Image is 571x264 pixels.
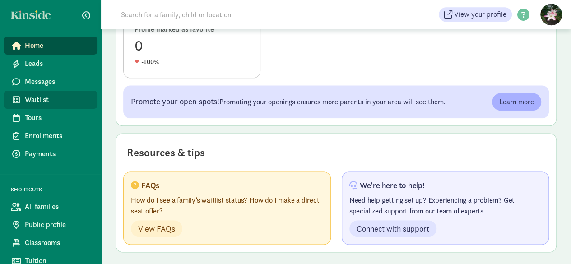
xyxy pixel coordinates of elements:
[4,109,97,127] a: Tours
[131,220,182,237] a: View FAQs
[357,222,429,235] span: Connect with support
[360,180,425,190] p: We’re here to help!
[138,222,175,235] span: View FAQs
[492,93,541,111] a: Learn more
[4,73,97,91] a: Messages
[127,144,205,161] div: Resources & tips
[4,234,97,252] a: Classrooms
[141,180,159,190] p: FAQs
[4,37,97,55] a: Home
[131,96,219,107] span: Promote your open spots!
[4,198,97,216] a: All families
[25,130,90,141] span: Enrollments
[349,195,542,217] p: Need help getting set up? Experiencing a problem? Get specialized support from our team of experts.
[131,96,446,107] p: Promoting your openings ensures more parents in your area will see them.
[4,145,97,163] a: Payments
[4,55,97,73] a: Leads
[499,97,534,107] span: Learn more
[4,127,97,145] a: Enrollments
[135,56,249,67] div: -100%
[25,237,90,248] span: Classrooms
[439,7,512,22] a: View your profile
[131,195,323,217] p: How do I see a family’s waitlist status? How do I make a direct seat offer?
[454,9,506,20] span: View your profile
[4,216,97,234] a: Public profile
[349,220,436,237] a: Connect with support
[25,219,90,230] span: Public profile
[25,148,90,159] span: Payments
[25,58,90,69] span: Leads
[25,76,90,87] span: Messages
[116,5,369,23] input: Search for a family, child or location
[25,94,90,105] span: Waitlist
[135,24,249,35] div: Profile marked as favorite
[25,112,90,123] span: Tours
[25,40,90,51] span: Home
[4,91,97,109] a: Waitlist
[135,35,249,56] div: 0
[25,201,90,212] span: All families
[526,221,571,264] iframe: Chat Widget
